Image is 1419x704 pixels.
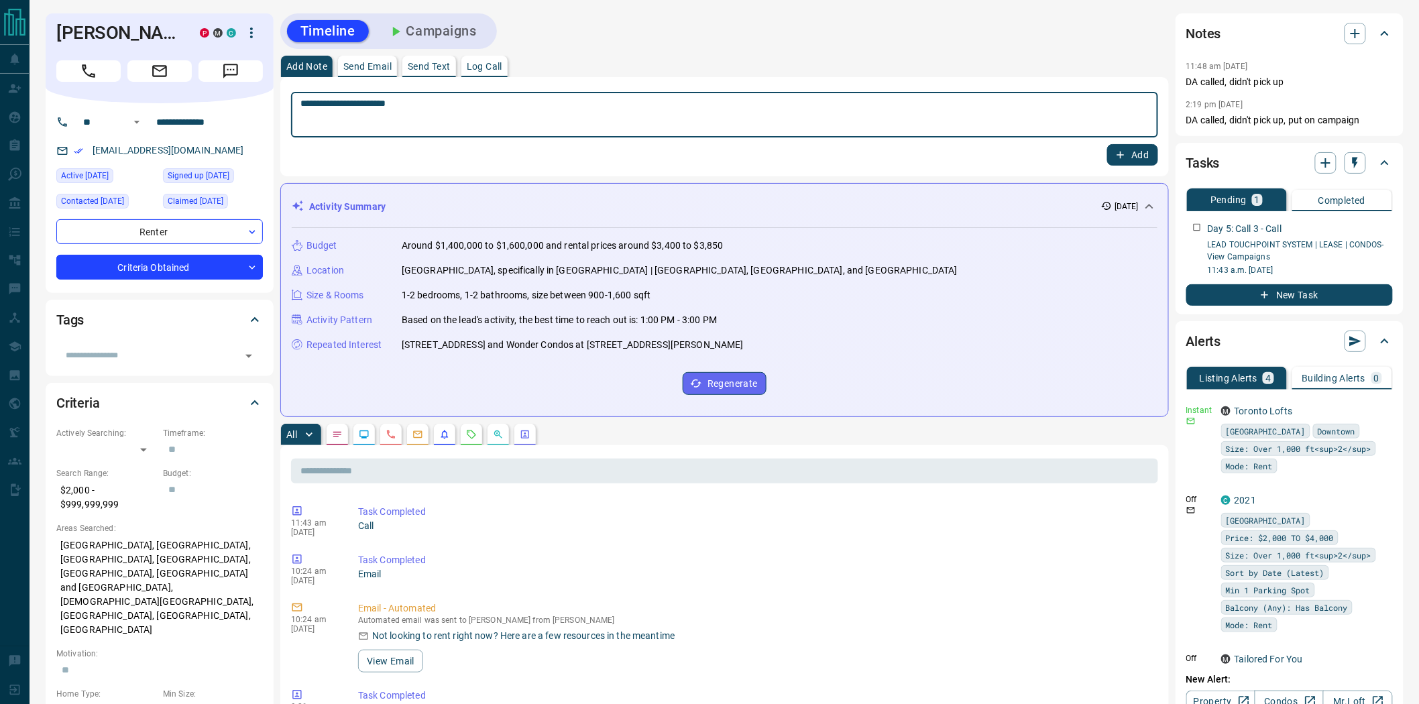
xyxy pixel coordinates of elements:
[127,60,192,82] span: Email
[1200,373,1258,383] p: Listing Alerts
[56,688,156,700] p: Home Type:
[56,479,156,516] p: $2,000 - $999,999,999
[56,522,263,534] p: Areas Searched:
[163,194,263,213] div: Tue Jul 06 2021
[402,338,744,352] p: [STREET_ADDRESS] and Wonder Condos at [STREET_ADDRESS][PERSON_NAME]
[358,553,1153,567] p: Task Completed
[56,387,263,419] div: Criteria
[1226,514,1306,527] span: [GEOGRAPHIC_DATA]
[1186,325,1393,357] div: Alerts
[168,169,229,182] span: Signed up [DATE]
[56,392,100,414] h2: Criteria
[683,372,767,395] button: Regenerate
[1186,100,1243,109] p: 2:19 pm [DATE]
[1186,62,1248,71] p: 11:48 am [DATE]
[1186,493,1213,506] p: Off
[291,528,338,537] p: [DATE]
[1226,548,1371,562] span: Size: Over 1,000 ft<sup>2</sup>
[1302,373,1366,383] p: Building Alerts
[1265,373,1271,383] p: 4
[56,304,263,336] div: Tags
[1186,672,1393,687] p: New Alert:
[286,62,327,71] p: Add Note
[306,263,344,278] p: Location
[56,219,263,244] div: Renter
[1210,195,1247,204] p: Pending
[1226,566,1324,579] span: Sort by Date (Latest)
[1318,424,1355,438] span: Downtown
[1235,654,1303,664] a: Tailored For You
[61,169,109,182] span: Active [DATE]
[200,28,209,38] div: property.ca
[287,20,369,42] button: Timeline
[358,615,1153,625] p: Automated email was sent to [PERSON_NAME] from [PERSON_NAME]
[163,688,263,700] p: Min Size:
[402,288,650,302] p: 1-2 bedrooms, 1-2 bathrooms, size between 900-1,600 sqft
[56,194,156,213] div: Wed Aug 13 2025
[306,288,364,302] p: Size & Rooms
[359,429,370,440] svg: Lead Browsing Activity
[1374,373,1379,383] p: 0
[129,114,145,130] button: Open
[1221,654,1231,664] div: mrloft.ca
[1208,222,1282,236] p: Day 5: Call 3 - Call
[1186,75,1393,89] p: DA called, didn't pick up
[467,62,502,71] p: Log Call
[1186,23,1221,44] h2: Notes
[239,347,258,365] button: Open
[291,576,338,585] p: [DATE]
[1186,652,1213,664] p: Off
[493,429,504,440] svg: Opportunities
[291,518,338,528] p: 11:43 am
[93,145,244,156] a: [EMAIL_ADDRESS][DOMAIN_NAME]
[358,650,423,672] button: View Email
[292,194,1157,219] div: Activity Summary[DATE]
[227,28,236,38] div: condos.ca
[56,309,84,331] h2: Tags
[213,28,223,38] div: mrloft.ca
[56,255,263,280] div: Criteria Obtained
[291,615,338,624] p: 10:24 am
[1186,147,1393,179] div: Tasks
[386,429,396,440] svg: Calls
[372,629,675,643] p: Not looking to rent right now? Here are a few resources in the meantime
[408,62,451,71] p: Send Text
[309,200,386,214] p: Activity Summary
[358,689,1153,703] p: Task Completed
[1226,424,1306,438] span: [GEOGRAPHIC_DATA]
[1186,152,1220,174] h2: Tasks
[358,519,1153,533] p: Call
[1226,531,1334,544] span: Price: $2,000 TO $4,000
[56,22,180,44] h1: [PERSON_NAME]
[520,429,530,440] svg: Agent Actions
[1226,601,1348,614] span: Balcony (Any): Has Balcony
[412,429,423,440] svg: Emails
[332,429,343,440] svg: Notes
[343,62,392,71] p: Send Email
[56,648,263,660] p: Motivation:
[1186,113,1393,127] p: DA called, didn't pick up, put on campaign
[1208,264,1393,276] p: 11:43 a.m. [DATE]
[1186,284,1393,306] button: New Task
[306,239,337,253] p: Budget
[1186,17,1393,50] div: Notes
[1107,144,1158,166] button: Add
[1221,406,1231,416] div: mrloft.ca
[306,338,382,352] p: Repeated Interest
[1221,495,1231,505] div: condos.ca
[168,194,223,208] span: Claimed [DATE]
[56,60,121,82] span: Call
[74,146,83,156] svg: Email Verified
[1226,459,1273,473] span: Mode: Rent
[286,430,297,439] p: All
[56,534,263,641] p: [GEOGRAPHIC_DATA], [GEOGRAPHIC_DATA], [GEOGRAPHIC_DATA], [GEOGRAPHIC_DATA], [GEOGRAPHIC_DATA], [G...
[1255,195,1260,204] p: 1
[163,427,263,439] p: Timeframe:
[56,168,156,187] div: Mon Aug 11 2025
[1226,618,1273,632] span: Mode: Rent
[1186,331,1221,352] h2: Alerts
[1186,416,1196,426] svg: Email
[402,313,717,327] p: Based on the lead's activity, the best time to reach out is: 1:00 PM - 3:00 PM
[291,567,338,576] p: 10:24 am
[56,427,156,439] p: Actively Searching:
